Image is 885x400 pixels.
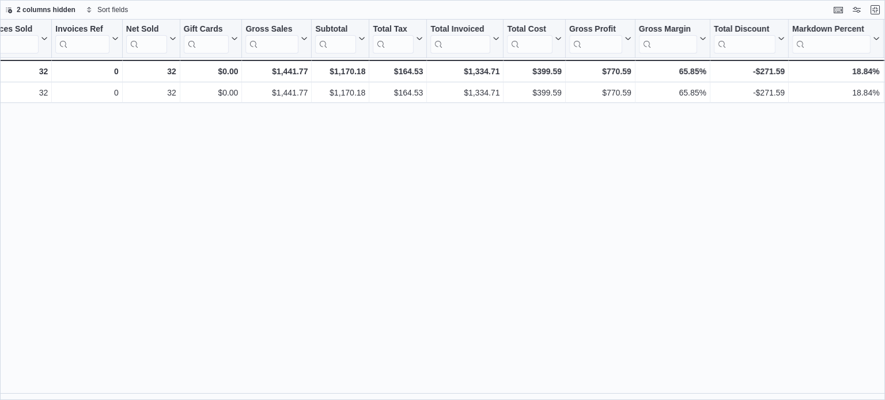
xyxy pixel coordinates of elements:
[714,64,785,78] div: -$271.59
[184,24,229,35] div: Gift Cards
[792,64,879,78] div: 18.84%
[792,24,870,54] div: Markdown Percent
[81,3,133,17] button: Sort fields
[507,86,561,100] div: $399.59
[1,3,80,17] button: 2 columns hidden
[373,24,414,35] div: Total Tax
[184,24,239,54] button: Gift Cards
[639,64,706,78] div: 65.85%
[569,24,622,54] div: Gross Profit
[850,3,864,17] button: Display options
[792,24,879,54] button: Markdown Percent
[430,24,490,54] div: Total Invoiced
[569,86,631,100] div: $770.59
[245,24,298,35] div: Gross Sales
[55,64,118,78] div: 0
[97,5,128,14] span: Sort fields
[792,86,879,100] div: 18.84%
[569,24,631,54] button: Gross Profit
[373,24,423,54] button: Total Tax
[507,64,561,78] div: $399.59
[831,3,845,17] button: Keyboard shortcuts
[868,3,882,17] button: Exit fullscreen
[507,24,552,54] div: Total Cost
[55,24,109,54] div: Invoices Ref
[507,24,552,35] div: Total Cost
[714,24,776,35] div: Total Discount
[245,24,308,54] button: Gross Sales
[126,86,176,100] div: 32
[507,24,561,54] button: Total Cost
[315,86,365,100] div: $1,170.18
[126,24,167,35] div: Net Sold
[245,86,308,100] div: $1,441.77
[373,24,414,54] div: Total Tax
[184,24,229,54] div: Gift Card Sales
[639,24,697,35] div: Gross Margin
[373,86,423,100] div: $164.53
[55,24,118,54] button: Invoices Ref
[639,86,706,100] div: 65.85%
[126,24,167,54] div: Net Sold
[315,24,365,54] button: Subtotal
[55,24,109,35] div: Invoices Ref
[184,64,239,78] div: $0.00
[126,64,176,78] div: 32
[184,86,239,100] div: $0.00
[315,24,356,35] div: Subtotal
[430,86,500,100] div: $1,334.71
[17,5,75,14] span: 2 columns hidden
[373,64,423,78] div: $164.53
[639,24,697,54] div: Gross Margin
[430,24,500,54] button: Total Invoiced
[714,86,785,100] div: -$271.59
[569,24,622,35] div: Gross Profit
[245,24,298,54] div: Gross Sales
[569,64,631,78] div: $770.59
[639,24,706,54] button: Gross Margin
[315,64,365,78] div: $1,170.18
[315,24,356,54] div: Subtotal
[430,64,500,78] div: $1,334.71
[714,24,776,54] div: Total Discount
[714,24,785,54] button: Total Discount
[55,86,118,100] div: 0
[792,24,870,35] div: Markdown Percent
[430,24,490,35] div: Total Invoiced
[245,64,308,78] div: $1,441.77
[126,24,176,54] button: Net Sold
